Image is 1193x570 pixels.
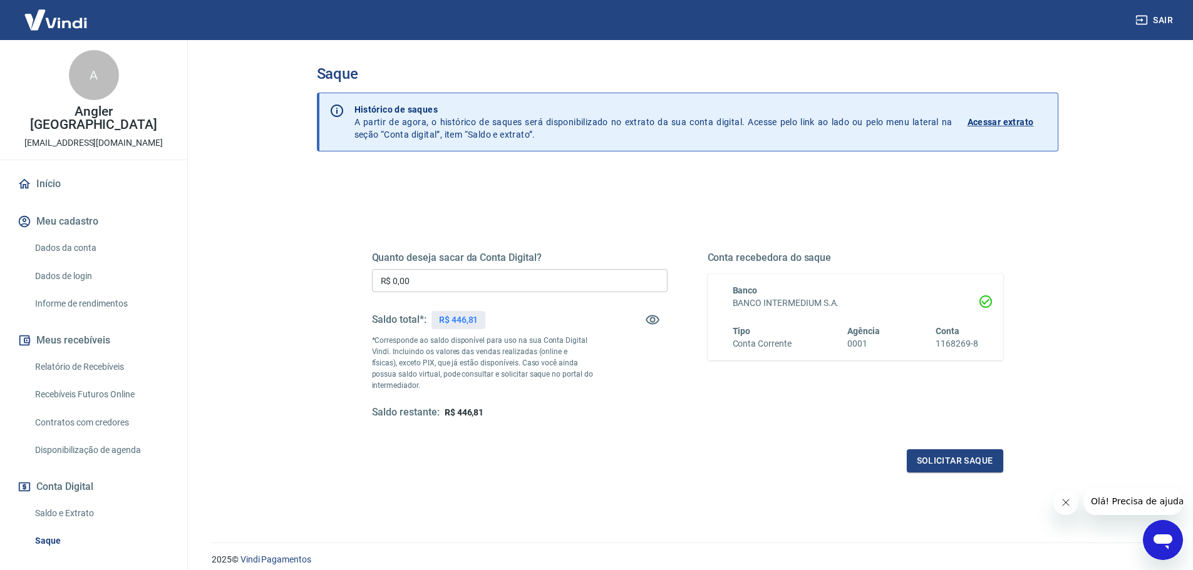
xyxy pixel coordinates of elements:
a: Disponibilização de agenda [30,437,172,463]
a: Acessar extrato [968,103,1048,141]
button: Meu cadastro [15,208,172,235]
button: Conta Digital [15,473,172,501]
h6: 1168269-8 [936,337,978,350]
h5: Saldo total*: [372,313,426,326]
div: A [69,50,119,100]
p: *Corresponde ao saldo disponível para uso na sua Conta Digital Vindi. Incluindo os valores das ve... [372,335,594,391]
p: A partir de agora, o histórico de saques será disponibilizado no extrato da sua conta digital. Ac... [354,103,953,141]
p: Histórico de saques [354,103,953,116]
a: Recebíveis Futuros Online [30,382,172,407]
span: Banco [733,285,758,295]
span: Olá! Precisa de ajuda? [8,9,105,19]
iframe: Mensagem da empresa [1083,487,1183,515]
img: Vindi [15,1,96,39]
a: Dados de login [30,263,172,289]
a: Início [15,170,172,198]
iframe: Fechar mensagem [1053,490,1078,515]
h5: Quanto deseja sacar da Conta Digital? [372,252,668,264]
button: Sair [1133,9,1178,32]
button: Meus recebíveis [15,327,172,354]
p: [EMAIL_ADDRESS][DOMAIN_NAME] [24,136,163,150]
span: R$ 446,81 [445,407,484,417]
button: Solicitar saque [907,449,1003,472]
p: Acessar extrato [968,116,1034,128]
p: Angler [GEOGRAPHIC_DATA] [10,105,177,131]
a: Vindi Pagamentos [240,554,311,564]
p: 2025 © [212,553,1163,566]
a: Dados da conta [30,235,172,261]
h6: Conta Corrente [733,337,792,350]
a: Saque [30,528,172,554]
h3: Saque [317,65,1058,83]
h6: 0001 [847,337,880,350]
h6: BANCO INTERMEDIUM S.A. [733,297,978,310]
h5: Saldo restante: [372,406,440,419]
a: Contratos com credores [30,410,172,435]
h5: Conta recebedora do saque [708,252,1003,264]
a: Informe de rendimentos [30,291,172,317]
a: Relatório de Recebíveis [30,354,172,380]
iframe: Botão para abrir a janela de mensagens [1143,520,1183,560]
p: R$ 446,81 [439,313,478,327]
span: Conta [936,326,959,336]
a: Saldo e Extrato [30,501,172,526]
span: Agência [847,326,880,336]
span: Tipo [733,326,751,336]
